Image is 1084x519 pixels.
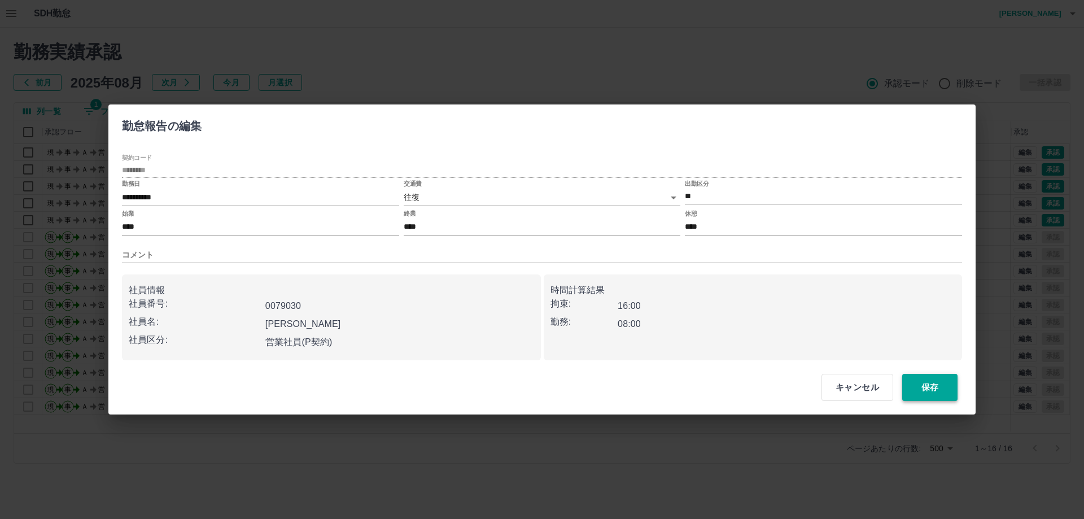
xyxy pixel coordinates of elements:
button: 保存 [902,374,958,401]
h2: 勤怠報告の編集 [108,104,215,143]
p: 拘束: [550,297,618,311]
label: 契約コード [122,154,152,162]
b: 08:00 [618,319,641,329]
label: 勤務日 [122,180,140,188]
p: 社員名: [129,315,261,329]
p: 社員番号: [129,297,261,311]
b: 0079030 [265,301,301,311]
p: 時間計算結果 [550,284,956,297]
div: 往復 [404,189,681,206]
label: 交通費 [404,180,422,188]
p: 社員情報 [129,284,534,297]
label: 終業 [404,209,416,217]
p: 社員区分: [129,333,261,347]
b: [PERSON_NAME] [265,319,341,329]
button: キャンセル [821,374,893,401]
label: 始業 [122,209,134,217]
b: 16:00 [618,301,641,311]
label: 休憩 [685,209,697,217]
p: 勤務: [550,315,618,329]
b: 営業社員(P契約) [265,337,333,347]
label: 出勤区分 [685,180,709,188]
